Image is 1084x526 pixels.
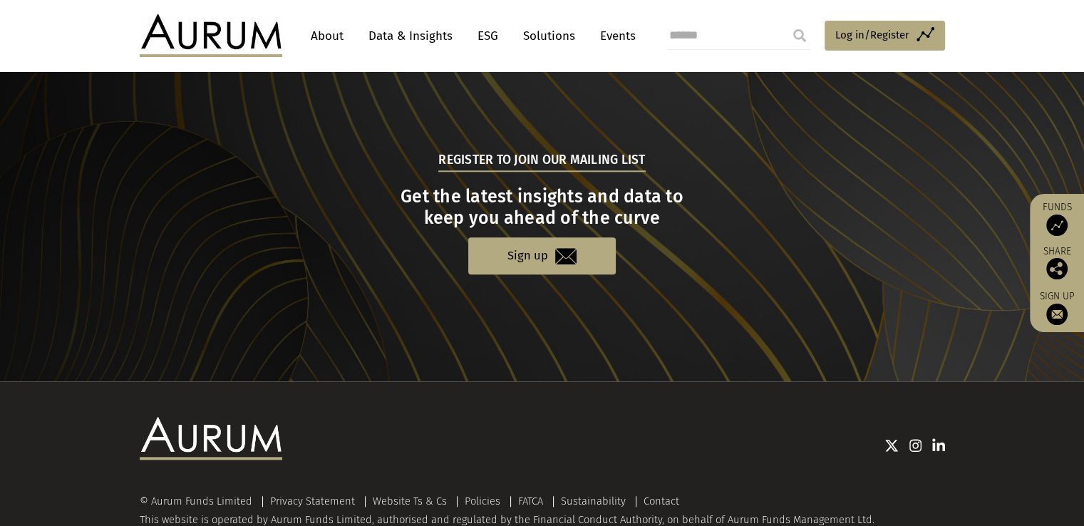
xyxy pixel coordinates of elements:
[140,496,259,507] div: © Aurum Funds Limited
[140,14,282,57] img: Aurum
[361,23,460,49] a: Data & Insights
[785,21,814,50] input: Submit
[932,438,945,453] img: Linkedin icon
[835,26,909,43] span: Log in/Register
[140,417,282,460] img: Aurum Logo
[516,23,582,49] a: Solutions
[593,23,636,49] a: Events
[1046,258,1068,279] img: Share this post
[465,495,500,507] a: Policies
[373,495,447,507] a: Website Ts & Cs
[270,495,355,507] a: Privacy Statement
[909,438,922,453] img: Instagram icon
[468,237,616,274] a: Sign up
[1046,215,1068,236] img: Access Funds
[1037,201,1077,236] a: Funds
[1037,247,1077,279] div: Share
[644,495,679,507] a: Contact
[561,495,626,507] a: Sustainability
[1046,304,1068,325] img: Sign up to our newsletter
[825,21,945,51] a: Log in/Register
[518,495,543,507] a: FATCA
[470,23,505,49] a: ESG
[304,23,351,49] a: About
[438,151,645,171] h5: Register to join our mailing list
[141,186,943,229] h3: Get the latest insights and data to keep you ahead of the curve
[1037,290,1077,325] a: Sign up
[884,438,899,453] img: Twitter icon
